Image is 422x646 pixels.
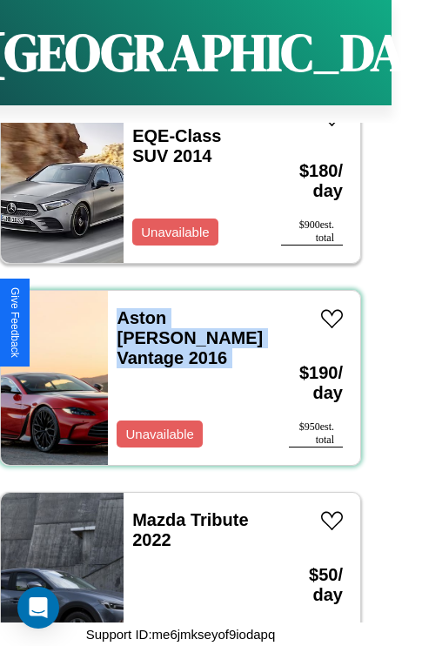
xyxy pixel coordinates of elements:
div: Give Feedback [9,287,21,358]
h3: $ 50 / day [281,548,343,622]
p: Unavailable [141,220,209,244]
div: $ 900 est. total [281,219,343,246]
div: $ 950 est. total [289,421,343,447]
h3: $ 190 / day [289,346,343,421]
div: Open Intercom Messenger [17,587,59,629]
p: Support ID: me6jmkseyof9iodapq [86,622,276,646]
h3: $ 180 / day [281,144,343,219]
a: Aston [PERSON_NAME] Vantage 2016 [117,308,263,367]
a: Mazda Tribute 2022 [132,510,248,549]
a: Mercedes EQE-Class SUV 2014 [132,106,221,165]
p: Unavailable [125,422,193,446]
